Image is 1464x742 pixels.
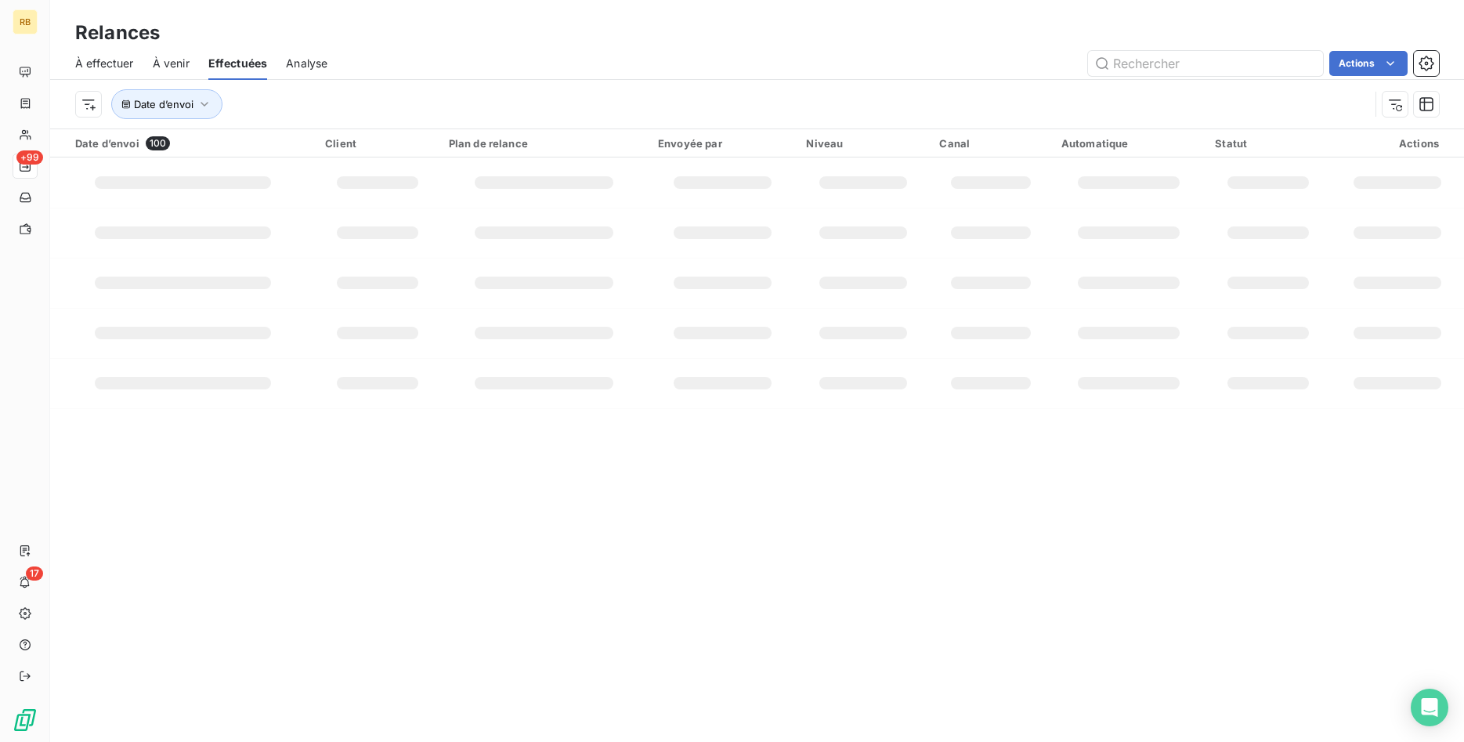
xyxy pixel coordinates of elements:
a: +99 [13,154,37,179]
div: Canal [939,137,1042,150]
div: Automatique [1061,137,1196,150]
div: Plan de relance [449,137,639,150]
span: À venir [153,56,190,71]
div: Open Intercom Messenger [1411,689,1448,726]
img: Logo LeanPay [13,708,38,733]
span: À effectuer [75,56,134,71]
span: Effectuées [208,56,268,71]
div: RB [13,9,38,34]
span: Client [325,137,356,150]
div: Niveau [806,137,920,150]
input: Rechercher [1088,51,1323,76]
button: Date d’envoi [111,89,222,119]
div: Statut [1215,137,1321,150]
span: 100 [146,136,170,150]
span: Date d’envoi [134,98,193,110]
button: Actions [1329,51,1408,76]
span: 17 [26,566,43,581]
span: +99 [16,150,43,165]
div: Actions [1340,137,1439,150]
h3: Relances [75,19,160,47]
div: Date d’envoi [75,136,306,150]
span: Analyse [286,56,327,71]
div: Envoyée par [658,137,787,150]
